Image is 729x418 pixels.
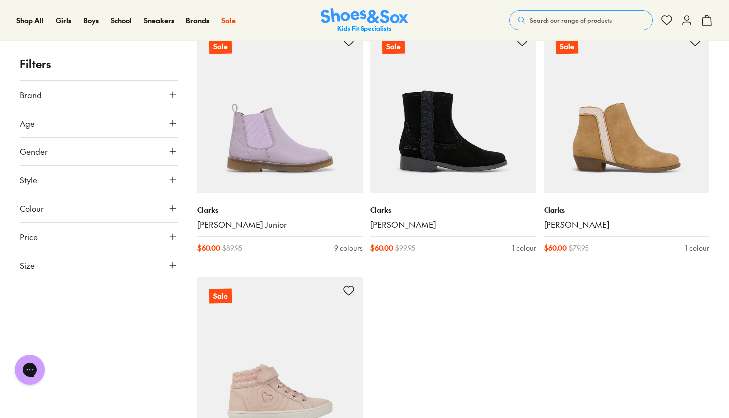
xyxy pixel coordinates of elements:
span: School [111,15,132,25]
a: [PERSON_NAME] [544,219,710,230]
p: Sale [382,39,405,54]
button: Search our range of products [509,10,653,30]
a: School [111,15,132,26]
button: Size [20,251,178,279]
span: $ 60.00 [370,243,393,253]
p: Clarks [544,205,710,215]
a: Shoes & Sox [321,8,408,33]
span: Brands [186,15,209,25]
button: Style [20,166,178,194]
span: $ 79.95 [569,243,589,253]
span: Size [20,259,35,271]
p: Sale [209,288,231,303]
a: Boys [83,15,99,26]
a: [PERSON_NAME] [370,219,536,230]
span: Price [20,231,38,243]
span: Colour [20,202,44,214]
p: Sale [209,39,231,54]
a: Sale [221,15,236,26]
button: Colour [20,194,178,222]
span: Boys [83,15,99,25]
a: Shop All [16,15,44,26]
button: Brand [20,81,178,109]
button: Gender [20,138,178,165]
a: Brands [186,15,209,26]
iframe: Gorgias live chat messenger [10,351,50,388]
button: Age [20,109,178,137]
span: Brand [20,89,42,101]
a: Sale [544,27,710,193]
p: Sale [555,39,578,54]
p: Filters [20,56,178,72]
span: Girls [56,15,71,25]
a: [PERSON_NAME] Junior [197,219,363,230]
span: $ 89.95 [222,243,242,253]
div: 1 colour [512,243,536,253]
span: Shop All [16,15,44,25]
div: 1 colour [685,243,709,253]
a: Sneakers [144,15,174,26]
a: Sale [370,27,536,193]
a: Girls [56,15,71,26]
a: Sale [197,27,363,193]
button: Price [20,223,178,251]
span: $ 60.00 [544,243,567,253]
img: SNS_Logo_Responsive.svg [321,8,408,33]
span: Style [20,174,37,186]
span: $ 60.00 [197,243,220,253]
span: Sale [221,15,236,25]
span: $ 99.95 [395,243,415,253]
p: Clarks [370,205,536,215]
div: 9 colours [334,243,363,253]
span: Gender [20,145,48,157]
span: Search our range of products [530,16,612,25]
span: Age [20,117,35,129]
span: Sneakers [144,15,174,25]
p: Clarks [197,205,363,215]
